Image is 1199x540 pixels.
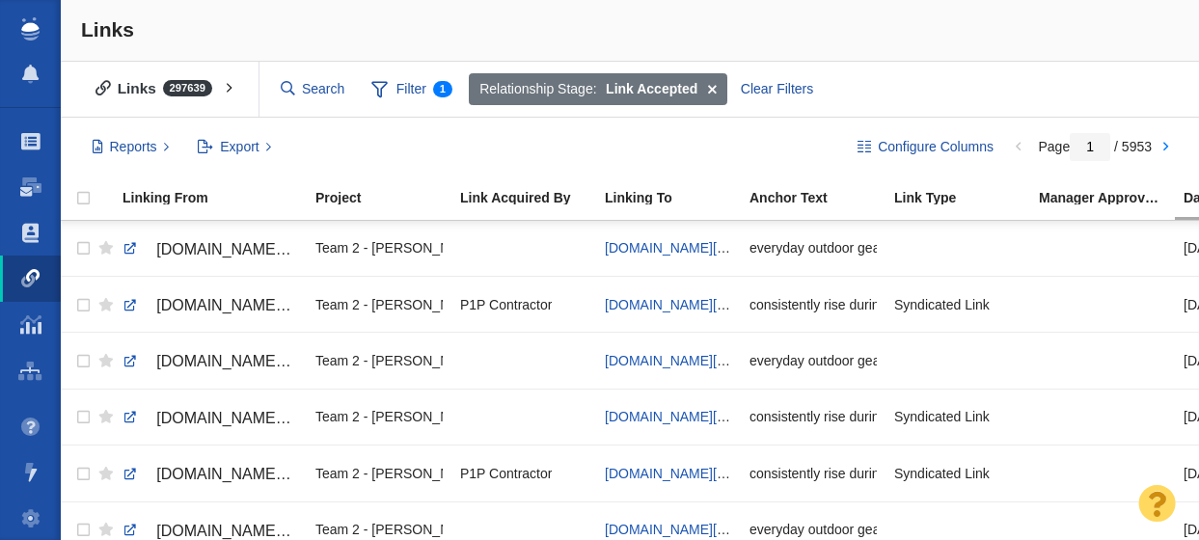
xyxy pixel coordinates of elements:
div: Link Acquired By [460,191,603,204]
input: Search [273,72,354,106]
button: Reports [81,131,180,164]
td: P1P Contractor [451,277,596,333]
div: Team 2 - [PERSON_NAME] | [PERSON_NAME] | [PERSON_NAME]\Retrospec\Retrospec - Digital PR - [DATE] ... [315,228,443,269]
a: [DOMAIN_NAME][URL][DATE] [605,466,790,481]
a: Linking From [123,191,313,207]
a: Manager Approved Link? [1039,191,1182,207]
a: [DOMAIN_NAME][URL] [123,458,298,491]
div: Linking To [605,191,748,204]
div: consistently rise during holiday weekends [749,283,877,325]
button: Configure Columns [847,131,1005,164]
span: Syndicated Link [894,408,990,425]
span: [DOMAIN_NAME][URL] [156,523,319,539]
span: [DOMAIN_NAME][URL] [156,410,319,426]
img: buzzstream_logo_iconsimple.png [21,17,39,40]
div: consistently rise during holiday weekends [749,452,877,494]
span: P1P Contractor [460,296,552,313]
div: consistently rise during holiday weekends [749,396,877,438]
div: Manager Approved Link? [1039,191,1182,204]
div: Team 2 - [PERSON_NAME] | [PERSON_NAME] | [PERSON_NAME]\Retrospec\Retrospec - Digital PR - [DATE] ... [315,339,443,381]
div: Project [315,191,458,204]
td: Syndicated Link [886,389,1030,445]
td: Syndicated Link [886,277,1030,333]
strong: Link Accepted [606,79,697,99]
a: [DOMAIN_NAME][URL] [605,240,748,256]
a: [DOMAIN_NAME][URL] [123,402,298,435]
a: Link Type [894,191,1037,207]
span: Filter [361,71,463,108]
a: [DOMAIN_NAME][URL][DATE] [605,297,790,312]
span: [DOMAIN_NAME][URL] [156,353,319,369]
span: 1 [433,81,452,97]
a: Link Acquired By [460,191,603,207]
td: Syndicated Link [886,445,1030,501]
span: [DOMAIN_NAME][URL] [156,297,319,313]
a: [DOMAIN_NAME][URL] [605,522,748,537]
div: Anchor Text [749,191,892,204]
td: P1P Contractor [451,445,596,501]
div: Clear Filters [729,73,824,106]
span: Syndicated Link [894,296,990,313]
span: [DOMAIN_NAME][URL] [156,466,319,482]
span: Relationship Stage: [479,79,596,99]
span: Syndicated Link [894,465,990,482]
span: P1P Contractor [460,465,552,482]
button: Export [187,131,283,164]
div: Linking From [123,191,313,204]
a: [DOMAIN_NAME][URL] [123,345,298,378]
a: [DOMAIN_NAME][URL] [123,233,298,266]
div: Team 2 - [PERSON_NAME] | [PERSON_NAME] | [PERSON_NAME]\Retrospec\Retrospec - Digital PR - [DATE] ... [315,452,443,494]
span: Page / 5953 [1038,139,1152,154]
div: everyday outdoor gear [749,339,877,381]
div: Team 2 - [PERSON_NAME] | [PERSON_NAME] | [PERSON_NAME]\Retrospec\Retrospec - Digital PR - [DATE] ... [315,396,443,438]
div: Link Type [894,191,1037,204]
span: Export [220,137,259,157]
span: Links [81,18,134,40]
div: Team 2 - [PERSON_NAME] | [PERSON_NAME] | [PERSON_NAME]\Retrospec\Retrospec - Digital PR - [DATE] ... [315,283,443,325]
span: Configure Columns [878,137,994,157]
div: everyday outdoor gear [749,228,877,269]
a: Linking To [605,191,748,207]
a: [DOMAIN_NAME][URL][DATE] [605,409,790,424]
a: [DOMAIN_NAME][URL] [605,353,748,368]
span: Reports [110,137,157,157]
a: [DOMAIN_NAME][URL] [123,289,298,322]
a: Anchor Text [749,191,892,207]
span: [DOMAIN_NAME][URL] [156,241,319,257]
